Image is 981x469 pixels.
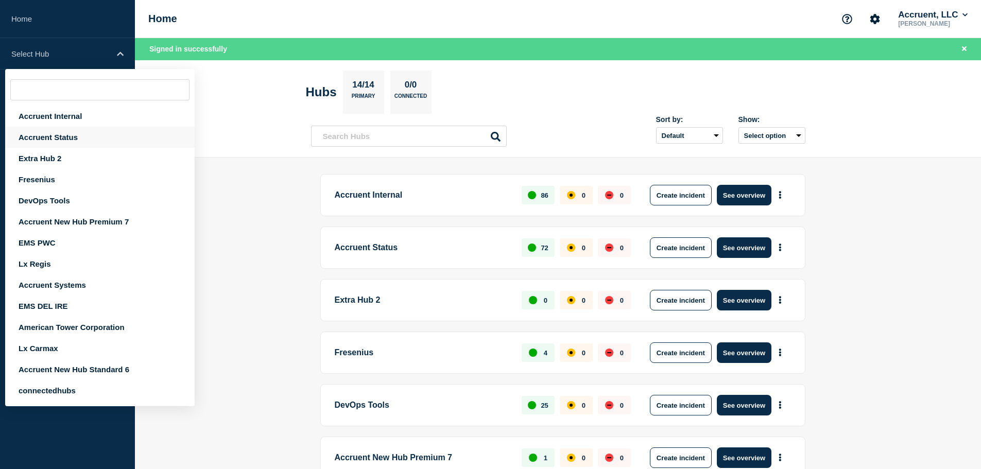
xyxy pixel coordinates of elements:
div: down [605,349,613,357]
button: More actions [773,238,787,257]
button: Create incident [650,185,712,205]
button: More actions [773,343,787,362]
p: 0 [582,192,586,199]
div: up [528,401,536,409]
div: Fresenius [5,169,195,190]
div: affected [567,191,575,199]
div: affected [567,401,575,409]
p: Accruent New Hub Premium 7 [335,447,510,468]
h1: Home [148,13,177,25]
p: 0 [620,297,624,304]
p: Extra Hub 2 [335,290,510,310]
div: up [529,454,537,462]
button: See overview [717,395,771,415]
p: 0 [582,349,586,357]
div: DevOps Tools [5,190,195,211]
div: down [605,401,613,409]
p: Accruent Internal [335,185,510,205]
div: Accruent Internal [5,106,195,127]
div: down [605,191,613,199]
div: Accruent New Hub Standard 6 [5,359,195,380]
div: Accruent Status [5,127,195,148]
p: [PERSON_NAME] [896,20,970,27]
button: More actions [773,396,787,415]
div: Extra Hub 2 [5,148,195,169]
h2: Hubs [306,85,337,99]
p: Primary [352,93,375,104]
div: Accruent New Hub Premium 7 [5,211,195,232]
p: 1 [544,454,547,462]
p: 0 [620,402,624,409]
div: Accruent Systems [5,274,195,296]
div: Show: [738,115,805,124]
div: up [528,244,536,252]
span: Signed in successfully [149,45,227,53]
p: Fresenius [335,342,510,363]
p: 4 [544,349,547,357]
div: Sort by: [656,115,723,124]
p: Connected [394,93,427,104]
div: Lx Regis [5,253,195,274]
p: Accruent Status [335,237,510,258]
div: connectedhubs [5,380,195,401]
button: Support [836,8,858,30]
div: affected [567,296,575,304]
button: Create incident [650,290,712,310]
div: EMS DEL IRE [5,296,195,317]
p: 0/0 [401,80,421,93]
p: 0 [582,454,586,462]
button: More actions [773,448,787,467]
button: See overview [717,290,771,310]
p: 0 [620,349,624,357]
button: See overview [717,237,771,258]
div: down [605,244,613,252]
button: Create incident [650,342,712,363]
button: Create incident [650,237,712,258]
button: See overview [717,185,771,205]
div: affected [567,454,575,462]
button: Accruent, LLC [896,10,970,20]
input: Search Hubs [311,126,507,147]
p: 72 [541,244,548,252]
p: 0 [582,297,586,304]
button: Create incident [650,395,712,415]
p: 0 [582,244,586,252]
div: up [528,191,536,199]
button: Create incident [650,447,712,468]
div: Lx Carmax [5,338,195,359]
button: See overview [717,342,771,363]
button: Close banner [958,43,971,55]
div: down [605,296,613,304]
div: affected [567,349,575,357]
div: EMS PWC [5,232,195,253]
button: See overview [717,447,771,468]
p: 0 [582,402,586,409]
p: 0 [620,244,624,252]
button: More actions [773,186,787,205]
div: down [605,454,613,462]
p: DevOps Tools [335,395,510,415]
p: 0 [544,297,547,304]
p: 14/14 [349,80,378,93]
p: 86 [541,192,548,199]
div: affected [567,244,575,252]
div: American Tower Corporation [5,317,195,338]
p: 25 [541,402,548,409]
div: up [529,296,537,304]
p: Select Hub [11,49,110,58]
select: Sort by [656,127,723,144]
div: up [529,349,537,357]
button: Select option [738,127,805,144]
p: 0 [620,192,624,199]
button: Account settings [864,8,886,30]
button: More actions [773,291,787,310]
p: 0 [620,454,624,462]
